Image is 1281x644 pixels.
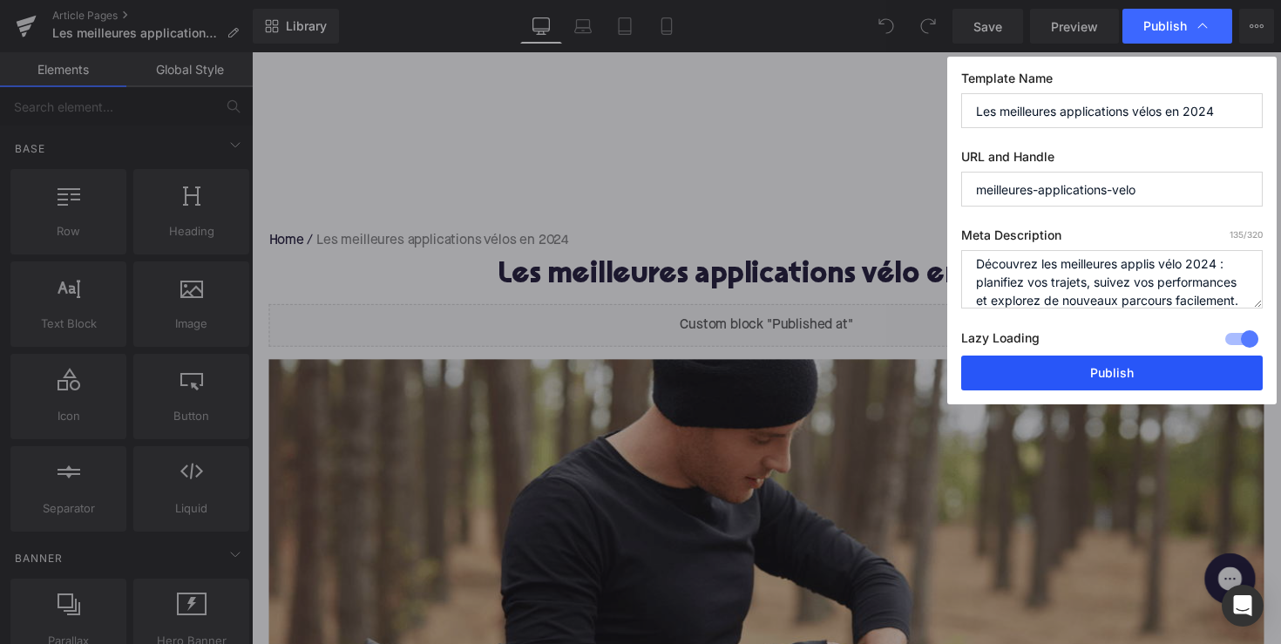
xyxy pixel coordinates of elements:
label: Lazy Loading [961,327,1040,356]
h1: Les meilleures applications vélo en 2024 [17,213,1037,245]
a: Home [17,184,53,202]
span: 135 [1230,229,1244,240]
label: Meta Description [961,227,1263,250]
button: Publish [961,356,1263,390]
label: Template Name [961,71,1263,93]
span: /320 [1230,229,1263,240]
span: / [53,184,66,202]
nav: breadcrumbs [17,173,1037,213]
label: URL and Handle [961,149,1263,172]
span: Publish [1143,18,1187,34]
div: Open Intercom Messenger [1222,585,1264,627]
textarea: Découvrez avec nous les meilleures applications pour tous les types de sorties vélo et tous les b... [961,250,1263,308]
iframe: Gorgias live chat messenger [967,507,1037,572]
